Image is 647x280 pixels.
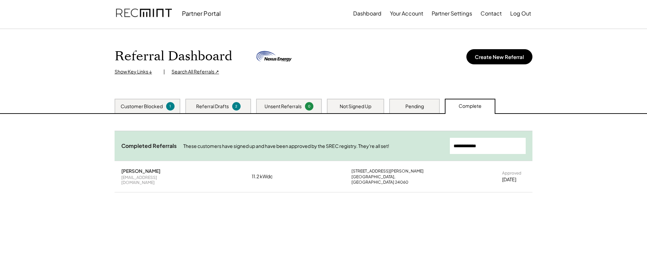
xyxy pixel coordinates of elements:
[121,103,163,110] div: Customer Blocked
[390,7,423,20] button: Your Account
[340,103,371,110] div: Not Signed Up
[351,168,424,174] div: [STREET_ADDRESS][PERSON_NAME]
[405,103,424,110] div: Pending
[163,68,165,75] div: |
[172,68,219,75] div: Search All Referrals ↗
[116,2,172,25] img: recmint-logotype%403x.png
[265,103,302,110] div: Unsent Referrals
[196,103,229,110] div: Referral Drafts
[167,104,174,109] div: 1
[353,7,381,20] button: Dashboard
[233,104,240,109] div: 2
[121,168,160,174] div: [PERSON_NAME]
[182,9,221,17] div: Partner Portal
[481,7,502,20] button: Contact
[115,49,232,64] h1: Referral Dashboard
[306,104,312,109] div: 0
[121,175,185,185] div: [EMAIL_ADDRESS][DOMAIN_NAME]
[466,49,532,64] button: Create New Referral
[502,170,521,176] div: Approved
[183,143,443,150] div: These customers have signed up and have been approved by the SREC registry. They're all set!
[252,173,285,180] div: 11.2 kWdc
[459,103,482,110] div: Complete
[502,176,516,183] div: [DATE]
[256,46,293,67] img: nexus-energy-systems.png
[432,7,472,20] button: Partner Settings
[121,143,177,150] div: Completed Referrals
[115,68,157,75] div: Show Key Links ↓
[351,174,436,185] div: [GEOGRAPHIC_DATA], [GEOGRAPHIC_DATA] 24060
[510,7,531,20] button: Log Out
